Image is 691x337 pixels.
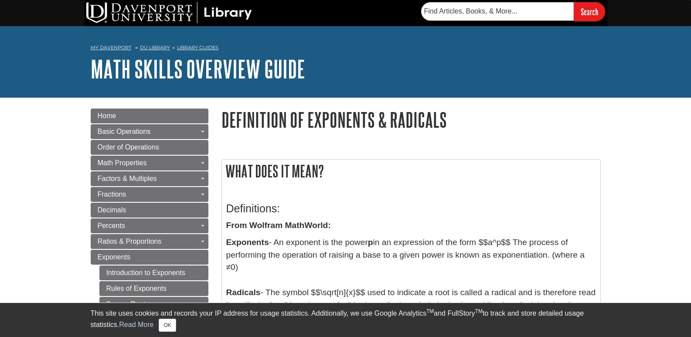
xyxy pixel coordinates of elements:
[91,124,208,139] a: Basic Operations
[421,2,605,21] form: Searches DU Library's articles, books, and more
[368,238,373,247] b: p
[226,221,331,230] strong: From Wolfram MathWorld:
[222,160,600,183] h2: What does it mean?
[99,297,208,312] a: Square Roots
[98,191,126,198] span: Fractions
[574,2,605,21] input: Search
[99,281,208,296] a: Rules of Exponents
[140,44,170,51] a: DU Library
[475,308,483,314] sup: TM
[98,253,131,261] span: Exponents
[98,143,159,151] span: Order of Operations
[91,218,208,233] a: Percents
[86,2,252,23] img: DU Library
[91,42,601,56] nav: breadcrumb
[91,109,208,123] a: Home
[91,156,208,170] a: Math Properties
[91,55,305,82] a: Math Skills Overview Guide
[91,171,208,186] a: Factors & Multiples
[421,2,574,20] input: Find Articles, Books, & More...
[98,159,147,167] span: Math Properties
[98,238,162,245] span: Ratios & Proportions
[98,175,157,182] span: Factors & Multiples
[159,319,176,332] button: Close
[98,112,116,119] span: Home
[91,187,208,202] a: Fractions
[98,206,126,214] span: Decimals
[177,44,218,51] a: Library Guides
[226,202,596,215] h3: Definitions:
[426,308,434,314] sup: TM
[91,44,131,51] a: My Davenport
[119,321,153,328] a: Read More
[98,128,151,135] span: Basic Operations
[91,250,208,265] a: Exponents
[91,203,208,218] a: Decimals
[226,288,261,297] b: Radicals
[221,109,601,131] h1: Definition of Exponents & Radicals
[98,222,125,229] span: Percents
[91,140,208,155] a: Order of Operations
[91,308,601,332] div: This site uses cookies and records your IP address for usage statistics. Additionally, we use Goo...
[91,234,208,249] a: Ratios & Proportions
[226,238,269,247] b: Exponents
[99,266,208,280] a: Introduction to Exponents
